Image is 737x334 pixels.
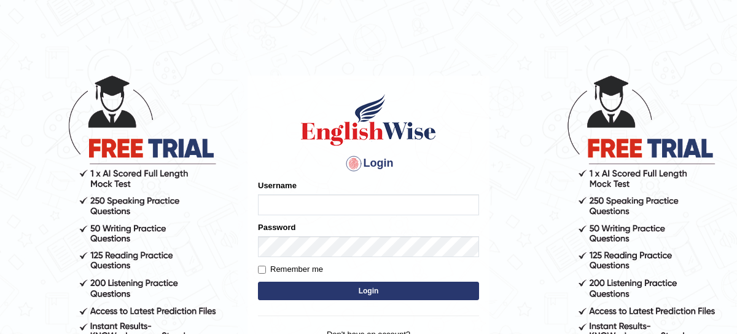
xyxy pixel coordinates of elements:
[258,282,479,300] button: Login
[298,92,439,148] img: Logo of English Wise sign in for intelligent practice with AI
[258,221,295,233] label: Password
[258,263,323,276] label: Remember me
[258,266,266,274] input: Remember me
[258,154,479,173] h4: Login
[258,180,297,191] label: Username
